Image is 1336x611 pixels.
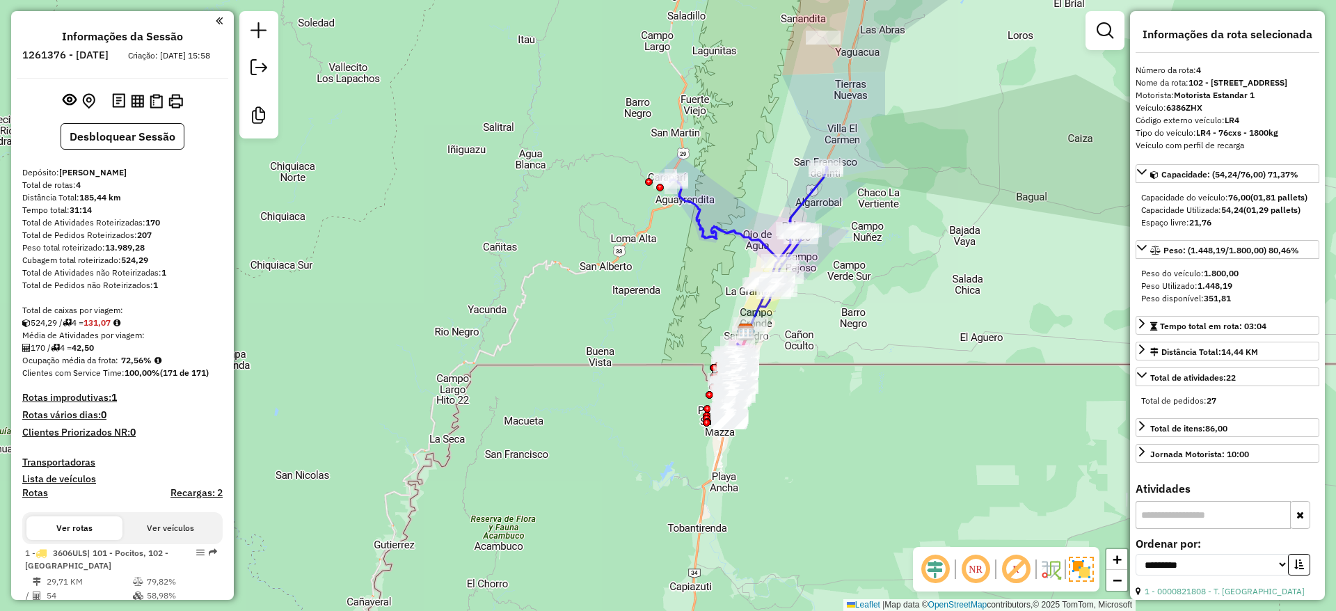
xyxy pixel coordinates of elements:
[1141,280,1314,292] div: Peso Utilizado:
[122,516,218,540] button: Ver veículos
[196,548,205,557] em: Opções
[1113,550,1122,568] span: +
[1136,262,1319,310] div: Peso: (1.448,19/1.800,00) 80,46%
[22,473,223,485] h4: Lista de veículos
[1141,395,1314,407] div: Total de pedidos:
[22,166,223,179] div: Depósito:
[1136,127,1319,139] div: Tipo do veículo:
[1106,549,1127,570] a: Zoom in
[1136,114,1319,127] div: Código externo veículo:
[1069,557,1094,582] img: Exibir/Ocultar setores
[1136,444,1319,463] a: Jornada Motorista: 10:00
[1196,127,1278,138] strong: LR4 - 76cxs - 1800kg
[22,179,223,191] div: Total de rotas:
[22,191,223,204] div: Distância Total:
[1141,204,1314,216] div: Capacidade Utilizada:
[245,17,273,48] a: Nova sessão e pesquisa
[806,31,841,45] div: Atividade não roteirizada - ANA GONZALES
[22,427,223,438] h4: Clientes Priorizados NR:
[1091,17,1119,45] a: Exibir filtros
[1136,28,1319,41] h4: Informações da rota selecionada
[133,578,143,586] i: % de utilização do peso
[959,553,992,586] span: Ocultar NR
[59,167,127,177] strong: [PERSON_NAME]
[1136,535,1319,552] label: Ordenar por:
[22,319,31,327] i: Cubagem total roteirizado
[113,319,120,327] i: Meta Caixas/viagem: 186,20 Diferença: -55,13
[1150,372,1236,383] span: Total de atividades:
[22,229,223,241] div: Total de Pedidos Roteirizados:
[1136,342,1319,360] a: Distância Total:14,44 KM
[1174,90,1255,100] strong: Motorista Estandar 1
[22,457,223,468] h4: Transportadoras
[62,30,183,43] h4: Informações da Sessão
[22,241,223,254] div: Peso total roteirizado:
[928,600,987,610] a: OpenStreetMap
[1189,217,1211,228] strong: 21,76
[22,329,223,342] div: Média de Atividades por viagem:
[79,192,121,203] strong: 185,44 km
[33,592,41,600] i: Total de Atividades
[1040,558,1062,580] img: Fluxo de ruas
[121,355,152,365] strong: 72,56%
[245,102,273,133] a: Criar modelo
[61,123,184,150] button: Desbloquear Sessão
[46,575,132,589] td: 29,71 KM
[122,49,216,62] div: Criação: [DATE] 15:58
[25,548,168,571] span: | 101 - Pocitos, 102 - [GEOGRAPHIC_DATA]
[1136,389,1319,413] div: Total de atividades:22
[1196,65,1201,75] strong: 4
[1150,346,1258,358] div: Distância Total:
[22,267,223,279] div: Total de Atividades não Roteirizadas:
[245,54,273,85] a: Exportar sessão
[1141,216,1314,229] div: Espaço livre:
[33,578,41,586] i: Distância Total
[121,255,148,265] strong: 524,29
[130,426,136,438] strong: 0
[22,367,125,378] span: Clientes com Service Time:
[147,91,166,111] button: Visualizar Romaneio
[111,391,117,404] strong: 1
[161,267,166,278] strong: 1
[101,408,106,421] strong: 0
[22,254,223,267] div: Cubagem total roteirizado:
[1163,245,1299,255] span: Peso: (1.448,19/1.800,00) 80,46%
[1136,418,1319,437] a: Total de itens:86,00
[1141,191,1314,204] div: Capacidade do veículo:
[146,575,216,589] td: 79,82%
[1205,423,1227,434] strong: 86,00
[737,323,755,341] img: SAZ BO Yacuiba
[25,548,168,571] span: 1 -
[109,90,128,112] button: Logs desbloquear sessão
[105,242,145,253] strong: 13.989,28
[1136,186,1319,235] div: Capacidade: (54,24/76,00) 71,37%
[1113,571,1122,589] span: −
[72,342,94,353] strong: 42,50
[170,487,223,499] h4: Recargas: 2
[22,392,223,404] h4: Rotas improdutivas:
[1225,115,1239,125] strong: LR4
[1188,77,1287,88] strong: 102 - [STREET_ADDRESS]
[22,409,223,421] h4: Rotas vários dias:
[22,342,223,354] div: 170 / 4 =
[60,90,79,112] button: Exibir sessão original
[1150,422,1227,435] div: Total de itens:
[154,356,161,365] em: Média calculada utilizando a maior ocupação (%Peso ou %Cubagem) de cada rota da sessão. Rotas cro...
[209,548,217,557] em: Rota exportada
[1250,192,1307,203] strong: (01,81 pallets)
[137,230,152,240] strong: 207
[1221,347,1258,357] span: 14,44 KM
[160,367,209,378] strong: (171 de 171)
[1136,102,1319,114] div: Veículo:
[1141,268,1239,278] span: Peso do veículo:
[1166,102,1202,113] strong: 6386ZHX
[166,91,186,111] button: Imprimir Rotas
[22,487,48,499] a: Rotas
[22,317,223,329] div: 524,29 / 4 =
[1106,570,1127,591] a: Zoom out
[1207,395,1216,406] strong: 27
[999,553,1033,586] span: Exibir rótulo
[847,600,880,610] a: Leaflet
[1145,586,1305,596] a: 1 - 0000821808 - T. [GEOGRAPHIC_DATA]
